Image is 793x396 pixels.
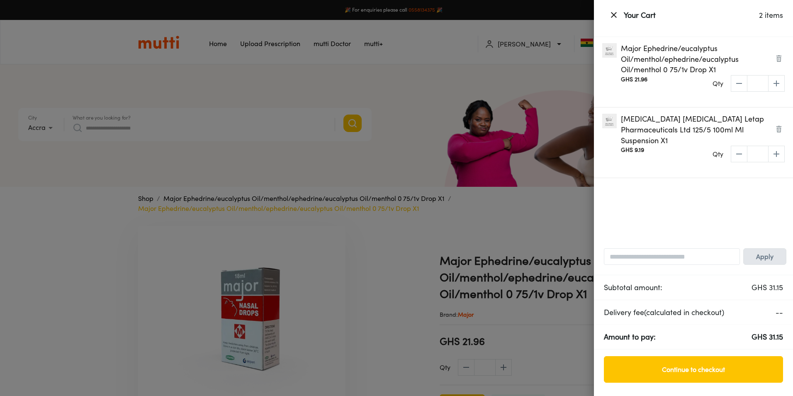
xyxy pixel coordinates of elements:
span: Continue to checkout [613,364,774,375]
button: Continue to checkout [604,356,783,383]
p: Major Ephedrine/eucalyptus Oil/menthol/ephedrine/eucalyptus Oil/menthol 0 75/1v Drop X1 [621,43,769,75]
p: GHS 31.15 [752,331,783,342]
div: GHS 21.96 [621,75,647,101]
p: 2 items [759,10,783,21]
p: [MEDICAL_DATA] [MEDICAL_DATA] Letap Pharmaceuticals Ltd 125/5 100ml Ml Suspension X1 [621,114,769,146]
img: Major Ephedrine/eucalyptus Oil/menthol/ephedrine/eucalyptus Oil/menthol 0 75/1v Drop X1 [602,43,617,58]
img: Flucloxacillin Flucloxacillin Letap Pharmaceuticals Ltd 125/5 100ml Ml Suspension X1 [602,114,617,128]
p: Qty [713,149,723,159]
img: Remove Product [776,126,782,132]
p: -- [776,307,783,318]
p: Subtotal amount: [604,282,662,293]
span: increase [768,146,785,162]
p: Delivery fee (calculated in checkout) [604,307,756,318]
p: Your Cart [624,10,656,21]
img: Remove Product [776,55,782,62]
p: Qty [713,78,723,88]
p: GHS 31.15 [752,282,783,293]
div: GHS 9.19 [621,146,644,171]
span: increase [768,75,785,92]
p: Amount to pay: [604,331,656,342]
